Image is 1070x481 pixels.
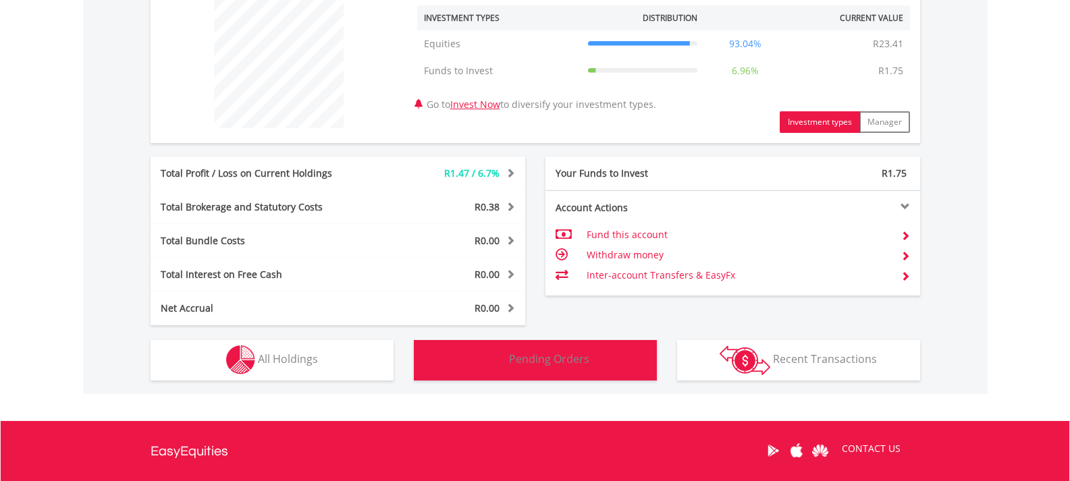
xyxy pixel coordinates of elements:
span: R0.00 [475,268,500,281]
button: Investment types [780,111,860,133]
div: Total Profit / Loss on Current Holdings [151,167,369,180]
span: Recent Transactions [773,351,877,366]
button: Recent Transactions [677,340,920,380]
div: Account Actions [545,201,733,215]
button: Manager [859,111,910,133]
div: Total Brokerage and Statutory Costs [151,200,369,214]
a: Google Play [761,430,785,472]
div: Total Bundle Costs [151,234,369,248]
td: 93.04% [704,30,786,57]
button: All Holdings [151,340,394,380]
span: R1.47 / 6.7% [444,167,500,179]
td: R23.41 [866,30,910,57]
td: 6.96% [704,57,786,84]
div: Distribution [643,12,697,24]
td: Equities [417,30,581,57]
img: pending_instructions-wht.png [481,345,506,374]
td: Funds to Invest [417,57,581,84]
th: Current Value [786,5,910,30]
a: Invest Now [450,98,500,111]
td: Inter-account Transfers & EasyFx [587,265,890,285]
span: R1.75 [882,167,907,179]
td: Withdraw money [587,245,890,265]
img: transactions-zar-wht.png [720,345,770,375]
span: R0.00 [475,234,500,247]
span: R0.38 [475,200,500,213]
div: Your Funds to Invest [545,167,733,180]
span: All Holdings [258,351,318,366]
a: Apple [785,430,809,472]
img: holdings-wht.png [226,345,255,374]
span: Pending Orders [509,351,589,366]
td: Fund this account [587,225,890,245]
a: Huawei [809,430,832,472]
button: Pending Orders [414,340,657,380]
div: Total Interest on Free Cash [151,268,369,281]
span: R0.00 [475,302,500,314]
th: Investment Types [417,5,581,30]
td: R1.75 [872,57,910,84]
a: CONTACT US [832,430,910,468]
div: Net Accrual [151,302,369,315]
